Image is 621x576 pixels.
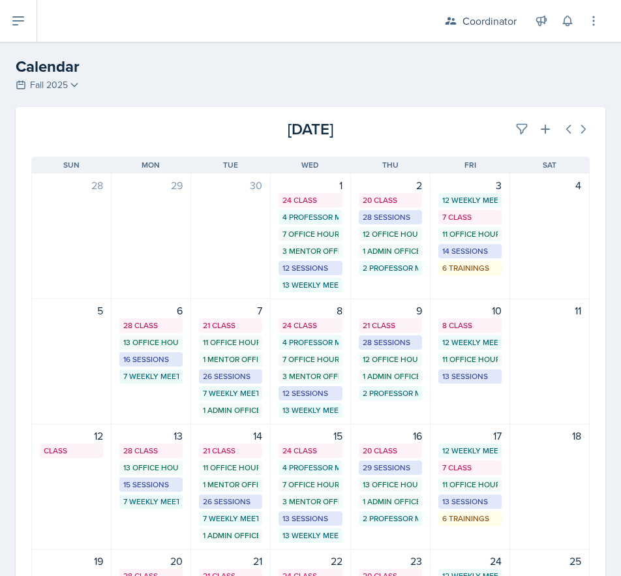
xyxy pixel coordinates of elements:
[363,371,418,382] div: 1 Admin Office Hour
[363,337,418,348] div: 28 Sessions
[203,337,258,348] div: 11 Office Hours
[40,303,103,318] div: 5
[363,354,418,365] div: 12 Office Hours
[223,159,238,171] span: Tue
[442,337,498,348] div: 12 Weekly Meetings
[199,177,262,193] div: 30
[123,479,179,491] div: 15 Sessions
[203,404,258,416] div: 1 Admin Office Hour
[359,553,422,569] div: 23
[518,177,581,193] div: 4
[282,337,338,348] div: 4 Professor Meetings
[203,445,258,457] div: 21 Class
[119,553,183,569] div: 20
[16,55,605,78] h2: Calendar
[363,320,418,331] div: 21 Class
[438,177,502,193] div: 3
[363,445,418,457] div: 20 Class
[438,428,502,444] div: 17
[40,177,103,193] div: 28
[217,117,403,141] div: [DATE]
[203,387,258,399] div: 7 Weekly Meetings
[438,553,502,569] div: 24
[363,194,418,206] div: 20 Class
[282,320,338,331] div: 24 Class
[442,513,498,524] div: 6 Trainings
[442,228,498,240] div: 11 Office Hours
[359,428,422,444] div: 16
[199,553,262,569] div: 21
[382,159,399,171] span: Thu
[442,211,498,223] div: 7 Class
[282,462,338,474] div: 4 Professor Meetings
[462,13,517,29] div: Coordinator
[363,462,418,474] div: 29 Sessions
[282,228,338,240] div: 7 Office Hours
[282,194,338,206] div: 24 Class
[442,262,498,274] div: 6 Trainings
[282,404,338,416] div: 13 Weekly Meetings
[282,279,338,291] div: 13 Weekly Meetings
[518,553,581,569] div: 25
[363,211,418,223] div: 28 Sessions
[518,428,581,444] div: 18
[40,553,103,569] div: 19
[203,496,258,508] div: 26 Sessions
[44,445,99,457] div: Class
[442,445,498,457] div: 12 Weekly Meetings
[123,320,179,331] div: 28 Class
[282,445,338,457] div: 24 Class
[301,159,319,171] span: Wed
[63,159,80,171] span: Sun
[442,245,498,257] div: 14 Sessions
[203,479,258,491] div: 1 Mentor Office Hour
[123,445,179,457] div: 28 Class
[363,245,418,257] div: 1 Admin Office Hour
[203,320,258,331] div: 21 Class
[123,337,179,348] div: 13 Office Hours
[282,530,338,541] div: 13 Weekly Meetings
[442,496,498,508] div: 13 Sessions
[279,553,342,569] div: 22
[464,159,476,171] span: Fri
[282,479,338,491] div: 7 Office Hours
[518,303,581,318] div: 11
[282,513,338,524] div: 13 Sessions
[359,303,422,318] div: 9
[123,354,179,365] div: 16 Sessions
[123,462,179,474] div: 13 Office Hours
[282,496,338,508] div: 3 Mentor Office Hours
[119,177,183,193] div: 29
[30,78,68,92] span: Fall 2025
[279,303,342,318] div: 8
[123,371,179,382] div: 7 Weekly Meetings
[442,462,498,474] div: 7 Class
[442,371,498,382] div: 13 Sessions
[363,387,418,399] div: 2 Professor Meetings
[199,428,262,444] div: 14
[142,159,160,171] span: Mon
[363,228,418,240] div: 12 Office Hours
[282,262,338,274] div: 12 Sessions
[442,194,498,206] div: 12 Weekly Meetings
[203,354,258,365] div: 1 Mentor Office Hour
[363,513,418,524] div: 2 Professor Meetings
[203,371,258,382] div: 26 Sessions
[282,354,338,365] div: 7 Office Hours
[203,513,258,524] div: 7 Weekly Meetings
[279,428,342,444] div: 15
[123,496,179,508] div: 7 Weekly Meetings
[119,428,183,444] div: 13
[282,245,338,257] div: 3 Mentor Office Hours
[282,211,338,223] div: 4 Professor Meetings
[203,530,258,541] div: 1 Admin Office Hour
[199,303,262,318] div: 7
[282,371,338,382] div: 3 Mentor Office Hours
[363,479,418,491] div: 13 Office Hours
[363,496,418,508] div: 1 Admin Office Hour
[442,320,498,331] div: 8 Class
[442,354,498,365] div: 11 Office Hours
[438,303,502,318] div: 10
[279,177,342,193] div: 1
[282,387,338,399] div: 12 Sessions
